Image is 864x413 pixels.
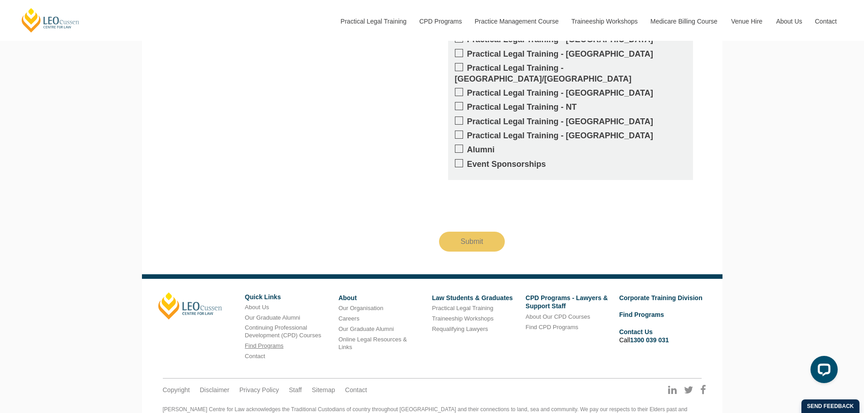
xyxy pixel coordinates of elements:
[769,2,808,41] a: About Us
[644,2,724,41] a: Medicare Billing Course
[455,102,686,112] label: Practical Legal Training - NT
[432,315,493,322] a: Traineeship Workshops
[455,63,686,84] label: Practical Legal Training - [GEOGRAPHIC_DATA]/[GEOGRAPHIC_DATA]
[20,7,81,33] a: [PERSON_NAME] Centre for Law
[338,326,394,332] a: Our Graduate Alumni
[526,294,608,310] a: CPD Programs - Lawyers & Support Staff
[455,159,686,170] label: Event Sponsorships
[245,342,283,349] a: Find Programs
[455,145,686,155] label: Alumni
[565,2,644,41] a: Traineeship Workshops
[158,292,222,320] a: [PERSON_NAME]
[338,315,359,322] a: Careers
[412,2,468,41] a: CPD Programs
[468,2,565,41] a: Practice Management Course
[455,117,686,127] label: Practical Legal Training - [GEOGRAPHIC_DATA]
[526,313,590,320] a: About Our CPD Courses
[526,324,578,330] a: Find CPD Programs
[338,294,356,301] a: About
[808,2,844,41] a: Contact
[803,352,841,390] iframe: LiveChat chat widget
[338,305,383,311] a: Our Organisation
[245,294,332,301] h6: Quick Links
[239,386,279,394] a: Privacy Policy
[455,88,686,98] label: Practical Legal Training - [GEOGRAPHIC_DATA]
[245,314,300,321] a: Our Graduate Alumni
[619,294,703,301] a: Corporate Training Division
[245,353,265,360] a: Contact
[338,336,407,350] a: Online Legal Resources & Links
[245,304,269,311] a: About Us
[439,232,505,252] input: Submit
[619,328,653,335] a: Contact Us
[724,2,769,41] a: Venue Hire
[245,324,321,339] a: Continuing Professional Development (CPD) Courses
[630,336,669,344] a: 1300 039 031
[345,386,367,394] a: Contact
[432,294,513,301] a: Law Students & Graduates
[619,326,706,345] li: Call
[439,187,577,223] iframe: reCAPTCHA
[619,311,664,318] a: Find Programs
[334,2,413,41] a: Practical Legal Training
[432,326,488,332] a: Requalifying Lawyers
[432,305,493,311] a: Practical Legal Training
[455,131,686,141] label: Practical Legal Training - [GEOGRAPHIC_DATA]
[163,386,190,394] a: Copyright
[455,49,686,59] label: Practical Legal Training - [GEOGRAPHIC_DATA]
[289,386,302,394] a: Staff
[200,386,229,394] a: Disclaimer
[312,386,335,394] a: Sitemap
